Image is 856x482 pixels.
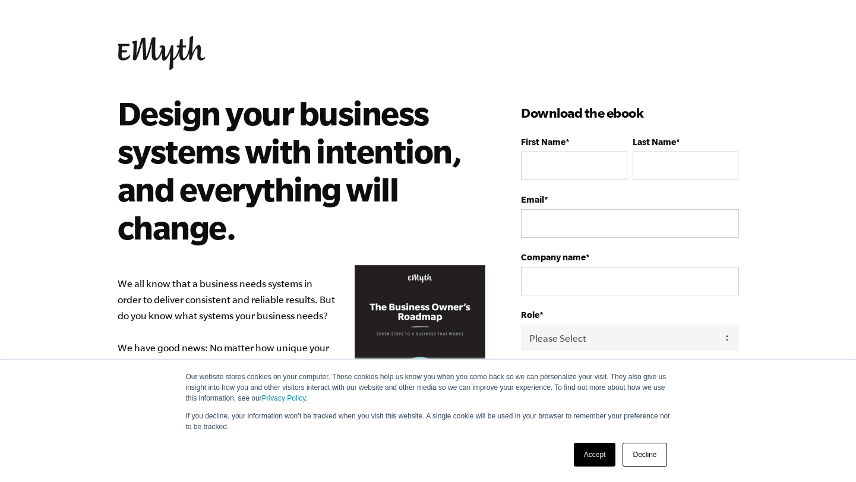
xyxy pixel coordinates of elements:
img: Business Owners Roadmap Cover [355,265,485,434]
span: Company name [521,252,586,262]
a: Decline [623,443,667,467]
a: Privacy Policy [262,394,306,402]
span: Last Name [633,137,676,147]
span: Role [521,310,539,320]
p: Our website stores cookies on your computer. These cookies help us know you when you come back so... [186,371,671,404]
p: If you decline, your information won’t be tracked when you visit this website. A single cookie wi... [186,411,671,432]
span: First Name [521,137,566,147]
h2: Design your business systems with intention, and everything will change. [118,94,469,246]
img: EMyth [118,36,206,70]
span: Email [521,194,544,204]
h3: Download the ebook [521,103,738,122]
a: Accept [574,443,616,467]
